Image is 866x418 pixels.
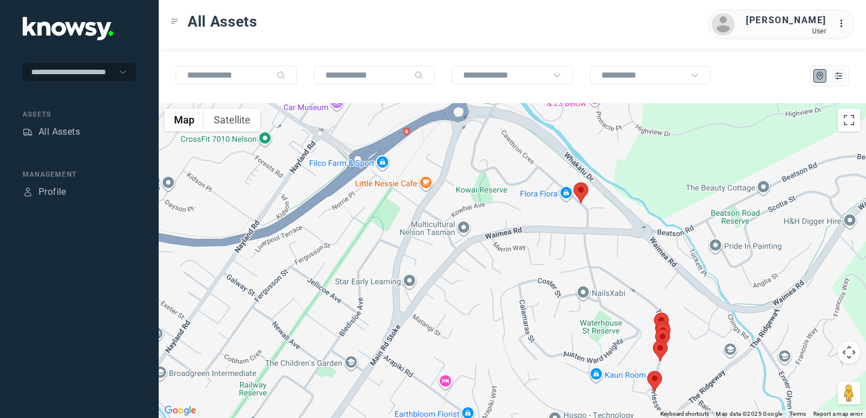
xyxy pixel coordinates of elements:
tspan: ... [838,19,850,28]
div: Toggle Menu [171,18,179,25]
button: Drag Pegman onto the map to open Street View [838,382,860,404]
span: All Assets [188,11,257,32]
div: Profile [39,185,66,199]
img: avatar.png [712,13,735,36]
div: Map [815,71,825,81]
button: Show satellite imagery [204,109,260,131]
div: Profile [23,187,33,197]
div: [PERSON_NAME] [746,14,826,27]
div: All Assets [39,125,80,139]
div: Search [277,71,286,80]
div: Assets [23,109,136,120]
div: : [838,17,851,32]
img: Application Logo [23,17,113,40]
button: Toggle fullscreen view [838,109,860,131]
div: Search [414,71,423,80]
span: Map data ©2025 Google [716,411,782,417]
a: AssetsAll Assets [23,125,80,139]
div: : [838,17,851,31]
button: Show street map [164,109,204,131]
div: Management [23,169,136,180]
div: Assets [23,127,33,137]
img: Google [162,403,199,418]
a: Open this area in Google Maps (opens a new window) [162,403,199,418]
div: List [834,71,844,81]
a: ProfileProfile [23,185,66,199]
button: Keyboard shortcuts [660,410,709,418]
a: Report a map error [813,411,863,417]
div: User [746,27,826,35]
button: Map camera controls [838,341,860,364]
a: Terms [789,411,806,417]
